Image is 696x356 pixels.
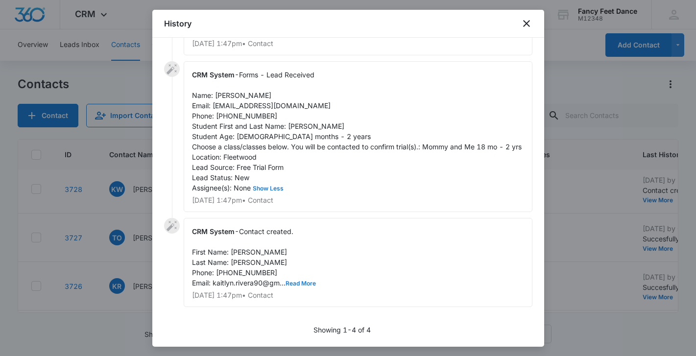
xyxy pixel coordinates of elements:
[164,18,192,29] h1: History
[192,71,235,79] span: CRM System
[192,227,235,236] span: CRM System
[521,18,532,29] button: close
[184,61,532,212] div: -
[286,281,316,286] button: Read More
[184,218,532,307] div: -
[192,292,524,299] p: [DATE] 1:47pm • Contact
[313,325,371,335] p: Showing 1-4 of 4
[251,186,286,191] button: Show Less
[192,227,316,287] span: Contact created. First Name: [PERSON_NAME] Last Name: [PERSON_NAME] Phone: [PHONE_NUMBER] Email: ...
[192,40,524,47] p: [DATE] 1:47pm • Contact
[192,197,524,204] p: [DATE] 1:47pm • Contact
